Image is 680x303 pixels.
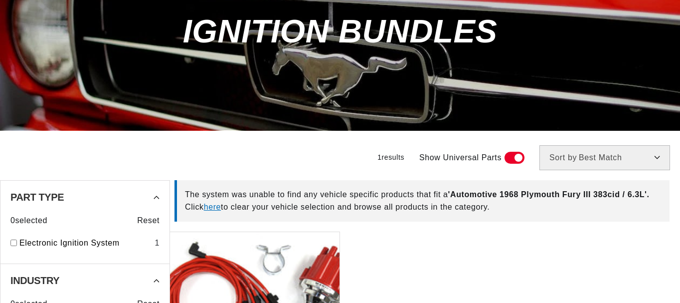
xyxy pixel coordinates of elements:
a: here [204,203,221,211]
span: Reset [137,214,160,227]
span: 0 selected [10,214,47,227]
span: Ignition Bundles [183,13,498,49]
div: The system was unable to find any vehicle specific products that fit a Click to clear your vehicl... [174,180,670,222]
span: Industry [10,276,59,286]
a: Electronic Ignition System [19,237,151,250]
span: Part Type [10,192,64,202]
span: ' Automotive 1968 Plymouth Fury III 383cid / 6.3L '. [448,190,650,199]
span: Sort by [549,154,577,162]
div: 1 [155,237,160,250]
select: Sort by [539,145,670,170]
span: Show Universal Parts [419,151,502,164]
span: 1 results [377,153,404,161]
